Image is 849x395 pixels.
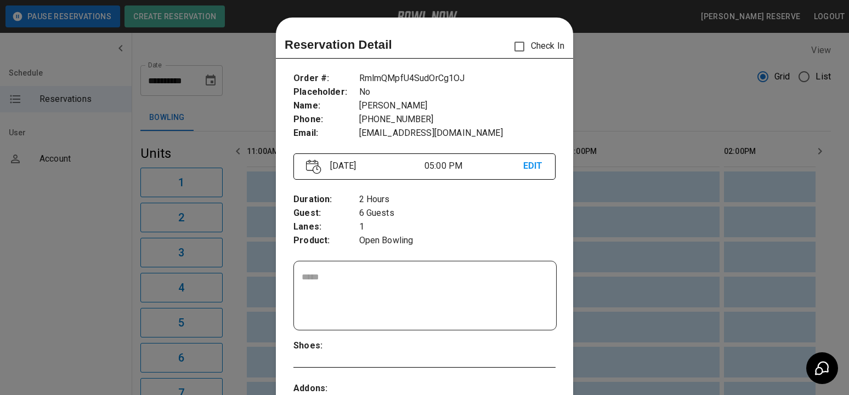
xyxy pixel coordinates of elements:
[359,85,556,99] p: No
[359,207,556,220] p: 6 Guests
[359,193,556,207] p: 2 Hours
[293,127,359,140] p: Email :
[293,234,359,248] p: Product :
[359,72,556,85] p: RmlmQMpfU4SudOrCg1OJ
[508,35,564,58] p: Check In
[293,220,359,234] p: Lanes :
[293,193,359,207] p: Duration :
[359,127,556,140] p: [EMAIL_ADDRESS][DOMAIN_NAME]
[359,99,556,113] p: [PERSON_NAME]
[359,220,556,234] p: 1
[293,72,359,85] p: Order # :
[293,85,359,99] p: Placeholder :
[359,234,556,248] p: Open Bowling
[326,159,424,173] p: [DATE]
[306,159,321,174] img: Vector
[359,113,556,127] p: [PHONE_NUMBER]
[293,339,359,353] p: Shoes :
[293,113,359,127] p: Phone :
[285,36,392,54] p: Reservation Detail
[424,159,523,173] p: 05:00 PM
[293,99,359,113] p: Name :
[293,207,359,220] p: Guest :
[523,159,543,173] p: EDIT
